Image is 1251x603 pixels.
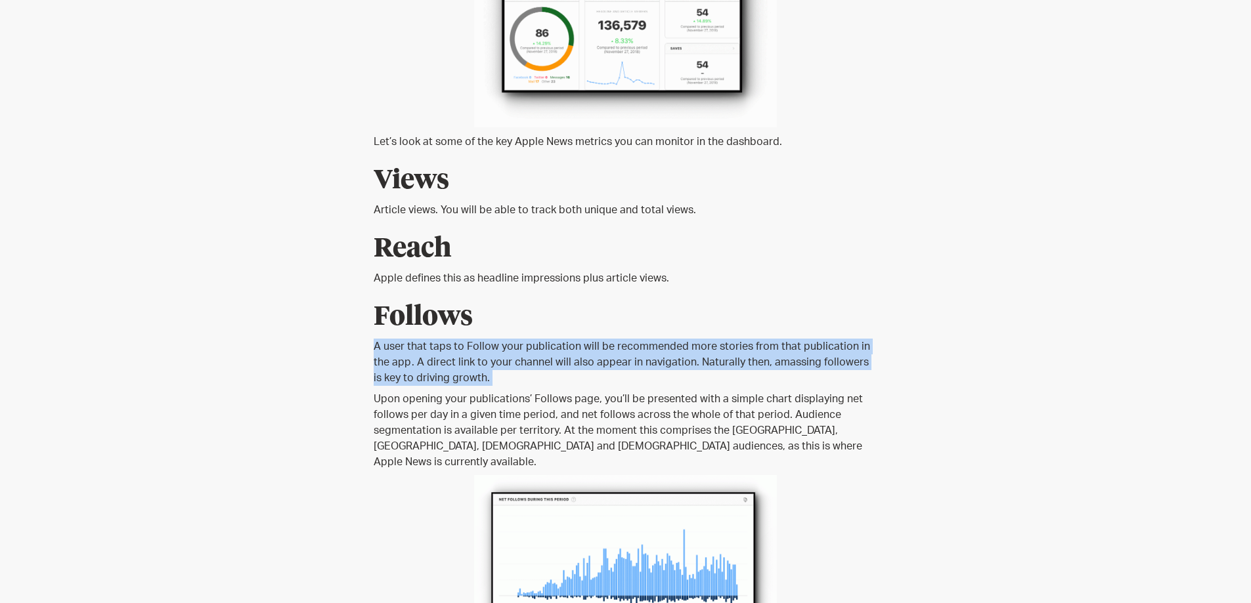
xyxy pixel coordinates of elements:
[374,339,878,386] p: A user that taps to Follow your publication will be recommended more stories from that publicatio...
[374,168,449,194] strong: Views
[374,202,878,218] p: Article views. You will be able to track both unique and total views.
[374,134,878,150] p: Let’s look at some of the key Apple News metrics you can monitor in the dashboard.
[374,236,451,262] strong: Reach
[374,304,473,331] strong: Follows
[374,270,878,286] p: Apple defines this as headline impressions plus article views.
[374,391,878,470] p: Upon opening your publications’ Follows page, you’ll be presented with a simple chart displaying ...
